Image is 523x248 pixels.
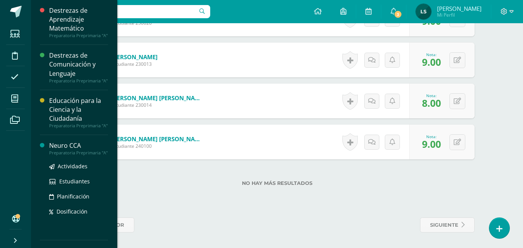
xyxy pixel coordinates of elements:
[394,10,402,19] span: 3
[416,4,431,19] img: 5e2d56a31ecc6ee28f943e8f4757fc10.png
[57,193,89,200] span: Planificación
[58,162,87,170] span: Actividades
[49,123,108,128] div: Preparatoria Preprimaria "A"
[49,6,108,33] div: Destrezas de Aprendizaje Matemático
[422,55,441,68] span: 9.00
[49,141,108,150] div: Neuro CCA
[430,218,458,232] span: siguiente
[49,150,108,156] div: Preparatoria Preprimaria "A"
[49,78,108,84] div: Preparatoria Preprimaria "A"
[422,52,441,57] div: Nota:
[49,51,108,78] div: Destrezas de Comunicación y Lenguaje
[49,96,108,128] a: Educación para la Ciencia y la CiudadaníaPreparatoria Preprimaria "A"
[422,137,441,151] span: 9.00
[49,141,108,156] a: Neuro CCAPreparatoria Preprimaria "A"
[49,192,108,201] a: Planificación
[111,94,204,102] a: [PERSON_NAME] [PERSON_NAME]
[111,61,158,67] span: Estudiante 230013
[437,5,482,12] span: [PERSON_NAME]
[49,207,108,216] a: Dosificación
[36,5,210,18] input: Busca un usuario...
[111,135,204,143] a: [PERSON_NAME] [PERSON_NAME]
[111,53,158,61] a: [PERSON_NAME]
[437,12,482,18] span: Mi Perfil
[49,51,108,83] a: Destrezas de Comunicación y LenguajePreparatoria Preprimaria "A"
[111,143,204,149] span: Estudiante 240100
[422,134,441,139] div: Nota:
[422,96,441,109] span: 8.00
[111,102,204,108] span: Estudiante 230014
[49,162,108,171] a: Actividades
[57,208,87,215] span: Dosificación
[422,93,441,98] div: Nota:
[420,217,475,233] a: siguiente
[49,6,108,38] a: Destrezas de Aprendizaje MatemáticoPreparatoria Preprimaria "A"
[49,96,108,123] div: Educación para la Ciencia y la Ciudadanía
[96,218,124,232] span: anterior
[59,178,90,185] span: Estudiantes
[49,33,108,38] div: Preparatoria Preprimaria "A"
[80,180,475,186] label: No hay más resultados
[49,177,108,186] a: Estudiantes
